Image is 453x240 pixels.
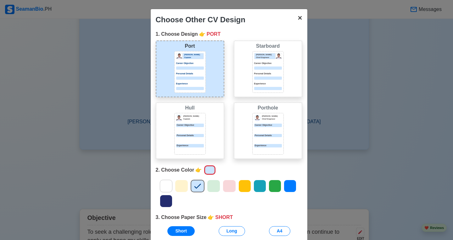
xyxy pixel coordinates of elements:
[254,72,282,76] p: Personal Details
[254,134,282,137] div: Personal Details
[176,62,204,65] p: Career Objective
[176,82,204,86] p: Experience
[219,226,245,236] button: Long
[167,226,195,236] button: Short
[176,72,204,76] p: Personal Details
[269,226,290,236] button: A4
[156,164,302,176] div: 2. Choose Color
[207,30,221,38] span: PORT
[199,30,205,38] span: point
[156,214,302,221] div: 3. Choose Paper Size
[256,53,275,56] p: [PERSON_NAME]
[156,14,245,25] div: Choose Other CV Design
[183,118,204,120] p: Captain
[176,134,204,137] p: Personal Details
[256,56,275,59] p: Chief Engineer
[215,214,233,221] span: SHORT
[176,144,204,147] p: Experience
[195,166,202,174] span: point
[262,118,282,120] p: Chief Engineer
[236,104,300,112] div: Porthole
[208,214,214,221] span: point
[158,104,222,112] div: Hull
[298,13,302,22] span: ×
[254,144,282,147] div: Experience
[254,82,282,86] p: Experience
[183,115,204,118] p: [PERSON_NAME]
[254,124,282,127] div: Career Objective
[184,53,204,56] p: [PERSON_NAME]
[184,56,204,59] p: Captain
[158,42,222,50] div: Port
[254,62,282,65] p: Career Objective
[176,124,204,127] p: Career Objective
[156,30,302,38] div: 1. Choose Design
[262,115,282,118] p: [PERSON_NAME]
[236,42,300,50] div: Starboard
